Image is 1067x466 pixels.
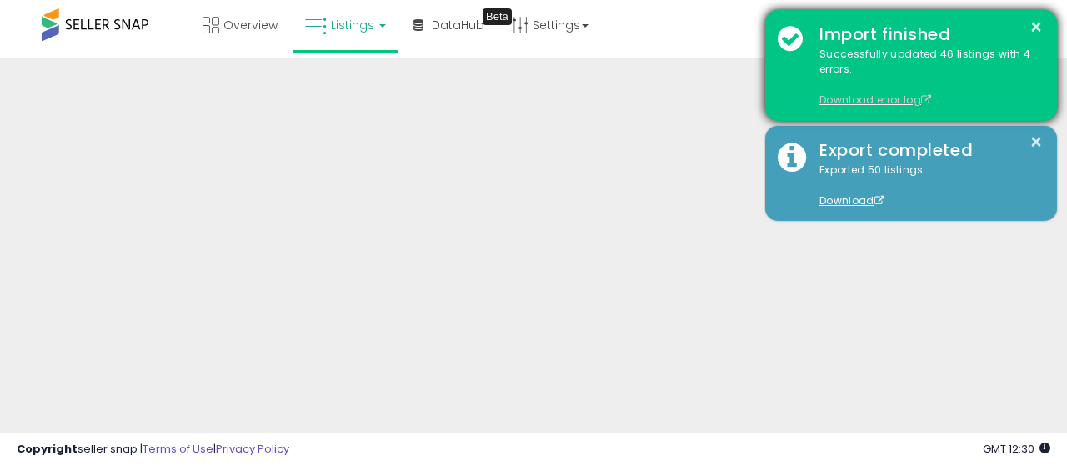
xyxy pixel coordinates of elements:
span: Listings [331,17,374,33]
div: Domain Overview [63,98,149,109]
div: Import finished [807,23,1044,47]
div: Keywords by Traffic [184,98,281,109]
button: × [1029,17,1043,38]
div: Tooltip anchor [483,8,512,25]
img: tab_domain_overview_orange.svg [45,97,58,110]
div: Exported 50 listings. [807,163,1044,209]
span: 2025-10-10 12:30 GMT [983,441,1050,457]
div: seller snap | | [17,442,289,458]
a: Download [819,193,884,208]
strong: Copyright [17,441,78,457]
div: Export completed [807,138,1044,163]
div: Domain: [DOMAIN_NAME] [43,43,183,57]
img: website_grey.svg [27,43,40,57]
button: × [1029,132,1043,153]
span: Overview [223,17,278,33]
a: Terms of Use [143,441,213,457]
a: Privacy Policy [216,441,289,457]
div: Successfully updated 46 listings with 4 errors. [807,47,1044,108]
a: Download error log [819,93,931,107]
img: logo_orange.svg [27,27,40,40]
img: tab_keywords_by_traffic_grey.svg [166,97,179,110]
span: DataHub [432,17,484,33]
div: v 4.0.25 [47,27,82,40]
